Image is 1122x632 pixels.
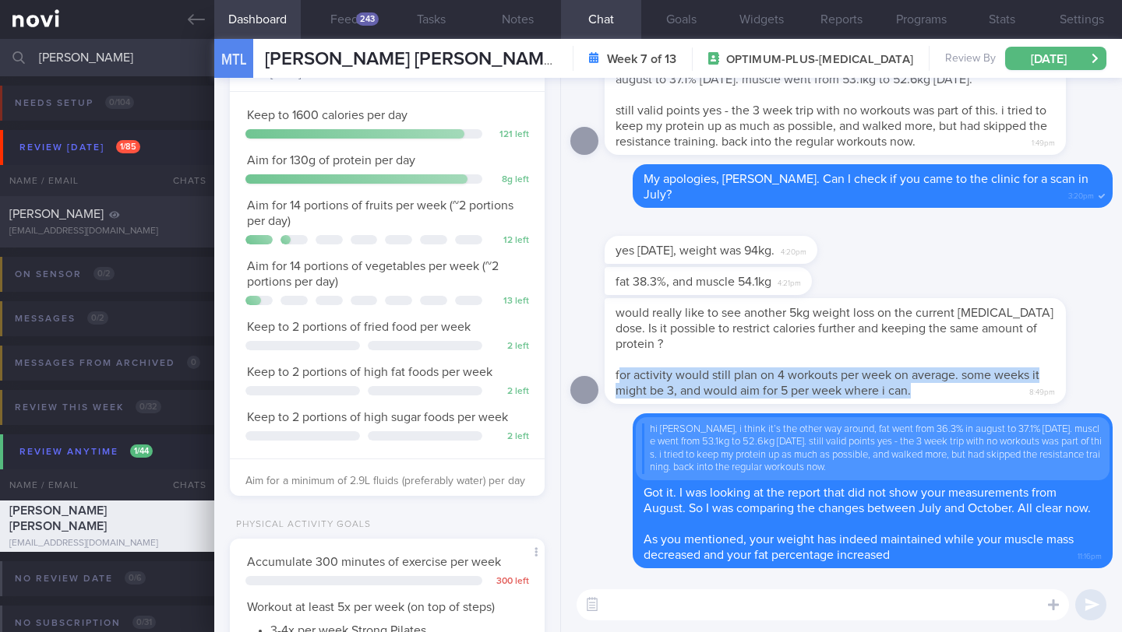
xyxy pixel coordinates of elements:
[105,96,134,109] span: 0 / 104
[247,321,471,333] span: Keep to 2 portions of fried food per week
[230,519,371,531] div: Physical Activity Goals
[116,140,140,153] span: 1 / 85
[490,235,529,247] div: 12 left
[9,226,205,237] div: [EMAIL_ADDRESS][DOMAIN_NAME]
[616,244,774,257] span: yes [DATE], weight was 94kg.
[247,601,495,613] span: Workout at least 5x per week (on top of steps)
[247,366,492,378] span: Keep to 2 portions of high fat foods per week
[356,12,379,26] div: 243
[1078,547,1102,562] span: 11:16pm
[11,397,165,418] div: Review this week
[778,274,801,289] span: 4:21pm
[644,173,1088,201] span: My apologies, [PERSON_NAME]. Can I check if you came to the clinic for a scan in July?
[93,267,115,280] span: 0 / 2
[210,30,257,90] div: MTL
[247,154,415,167] span: Aim for 130g of protein per day
[644,533,1074,561] span: As you mentioned, your weight has indeed maintained while your muscle mass decreased and your fat...
[11,264,118,285] div: On sensor
[616,276,771,288] span: fat 38.3%, and muscle 54.1kg
[187,356,200,369] span: 0
[247,260,499,288] span: Aim for 14 portions of vegetables per week (~2 portions per day)
[11,93,138,114] div: Needs setup
[87,311,108,325] span: 0 / 2
[247,199,513,227] span: Aim for 14 portions of fruits per week (~2 portions per day)
[607,51,676,67] strong: Week 7 of 13
[490,386,529,398] div: 2 left
[644,486,1091,514] span: Got it. I was looking at the report that did not show your measurements from August. So I was com...
[616,369,1039,397] span: for activity would still plan on 4 workouts per week on average. some weeks it might be 3, and wo...
[16,137,144,158] div: Review [DATE]
[16,441,157,462] div: Review anytime
[125,571,146,585] span: 0 / 6
[9,208,104,220] span: [PERSON_NAME]
[245,476,525,486] span: Aim for a minimum of 2.9L fluids (preferably water) per day
[490,174,529,186] div: 8 g left
[1032,134,1055,149] span: 1:49pm
[1005,47,1106,70] button: [DATE]
[247,556,501,568] span: Accumulate 300 minutes of exercise per week
[132,616,156,629] span: 0 / 31
[490,129,529,141] div: 121 left
[136,400,161,413] span: 0 / 32
[616,307,1053,350] span: would really like to see another 5kg weight loss on the current [MEDICAL_DATA] dose. Is it possib...
[642,423,1103,474] div: hi [PERSON_NAME], i think it’s the other way around, fat went from 36.3% in august to 37.1% [DATE...
[1068,187,1094,202] span: 3:20pm
[152,165,214,196] div: Chats
[490,296,529,307] div: 13 left
[247,411,508,423] span: Keep to 2 portions of high sugar foods per week
[490,431,529,443] div: 2 left
[945,52,996,66] span: Review By
[9,504,107,532] span: [PERSON_NAME] [PERSON_NAME]
[1029,383,1055,398] span: 8:49pm
[9,538,205,549] div: [EMAIL_ADDRESS][DOMAIN_NAME]
[490,576,529,588] div: 300 left
[11,308,112,329] div: Messages
[781,243,806,258] span: 4:20pm
[490,341,529,353] div: 2 left
[11,353,204,374] div: Messages from Archived
[152,469,214,500] div: Chats
[616,104,1047,148] span: still valid points yes - the 3 week trip with no workouts was part of this. i tried to keep my pr...
[130,444,153,458] span: 1 / 44
[247,109,408,121] span: Keep to 1600 calories per day
[11,568,150,589] div: No review date
[726,52,913,68] span: OPTIMUM-PLUS-[MEDICAL_DATA]
[265,50,559,68] span: [PERSON_NAME] [PERSON_NAME]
